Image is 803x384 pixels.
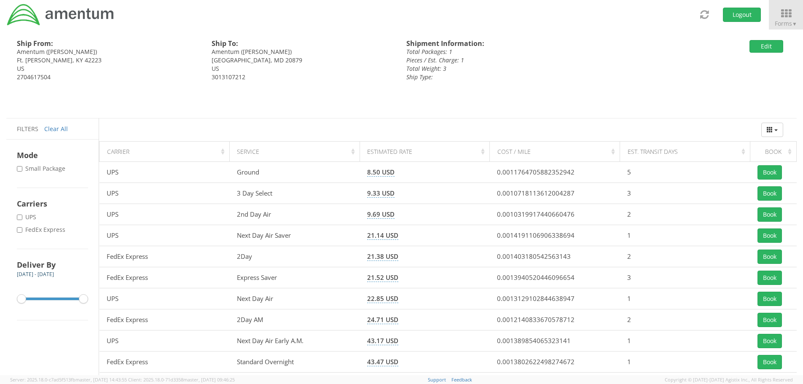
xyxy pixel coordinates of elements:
[212,40,394,48] h4: Ship To:
[367,168,395,177] span: 8.50 USD
[406,56,653,64] div: Pieces / Est. Charge: 1
[17,40,199,48] h4: Ship From:
[367,252,398,261] span: 21.38 USD
[212,56,394,64] div: [GEOGRAPHIC_DATA], MD 20879
[757,250,782,264] button: Book
[17,64,199,73] div: US
[761,123,783,137] button: Columns
[367,315,398,324] span: 24.71 USD
[44,125,68,133] a: Clear All
[107,148,227,156] div: Carrier
[17,164,67,173] label: Small Package
[17,48,199,56] div: Amentum ([PERSON_NAME])
[620,204,750,225] td: 2
[229,309,360,330] td: 2Day AM
[406,40,653,48] h4: Shipment Information:
[212,64,394,73] div: US
[17,199,88,209] h4: Carriers
[367,273,398,282] span: 21.52 USD
[229,225,360,246] td: Next Day Air Saver
[428,376,446,383] a: Support
[367,294,398,303] span: 22.85 USD
[490,225,620,246] td: 0.0014191106906338694
[406,73,653,81] div: Ship Type:
[451,376,472,383] a: Feedback
[99,352,230,373] td: FedEx Express
[757,355,782,369] button: Book
[99,225,230,246] td: UPS
[757,207,782,222] button: Book
[17,213,38,221] label: UPS
[17,215,22,220] input: UPS
[490,309,620,330] td: 0.0012140833670578712
[757,228,782,243] button: Book
[757,186,782,201] button: Book
[229,288,360,309] td: Next Day Air
[99,246,230,267] td: FedEx Express
[490,288,620,309] td: 0.0013129102844638947
[367,231,398,240] span: 21.14 USD
[17,125,38,133] span: Filters
[758,148,794,156] div: Book
[490,183,620,204] td: 0.0010718113612004287
[749,40,783,53] button: Edit
[620,288,750,309] td: 1
[406,48,653,56] div: Total Packages: 1
[99,309,230,330] td: FedEx Express
[229,352,360,373] td: Standard Overnight
[620,267,750,288] td: 3
[757,271,782,285] button: Book
[229,330,360,352] td: Next Day Air Early A.M.
[99,183,230,204] td: UPS
[17,73,199,81] div: 2704617504
[757,165,782,180] button: Book
[490,162,620,183] td: 0.0011764705882352942
[367,148,487,156] div: Estimated Rate
[490,204,620,225] td: 0.0010319917440660476
[17,271,54,278] span: [DATE] - [DATE]
[237,148,357,156] div: Service
[792,20,797,27] span: ▼
[490,246,620,267] td: 0.001403180542563143
[757,313,782,327] button: Book
[99,162,230,183] td: UPS
[212,48,394,56] div: Amentum ([PERSON_NAME])
[229,183,360,204] td: 3 Day Select
[99,330,230,352] td: UPS
[620,183,750,204] td: 3
[620,162,750,183] td: 5
[99,288,230,309] td: UPS
[17,166,22,172] input: Small Package
[367,210,395,219] span: 9.69 USD
[490,330,620,352] td: 0.001389854065323141
[367,357,398,366] span: 43.47 USD
[406,64,653,73] div: Total Weight: 3
[6,3,115,27] img: dyn-intl-logo-049831509241104b2a82.png
[17,56,199,64] div: Ft. [PERSON_NAME], KY 42223
[620,309,750,330] td: 2
[229,162,360,183] td: Ground
[17,227,22,233] input: FedEx Express
[665,376,793,383] span: Copyright © [DATE]-[DATE] Agistix Inc., All Rights Reserved
[620,330,750,352] td: 1
[17,150,88,160] h4: Mode
[757,292,782,306] button: Book
[620,352,750,373] td: 1
[229,267,360,288] td: Express Saver
[99,267,230,288] td: FedEx Express
[229,246,360,267] td: 2Day
[620,225,750,246] td: 1
[497,148,617,156] div: Cost / Mile
[723,8,761,22] button: Logout
[775,19,797,27] span: Forms
[757,334,782,348] button: Book
[367,336,398,345] span: 43.17 USD
[17,260,88,270] h4: Deliver By
[17,226,67,234] label: FedEx Express
[212,73,394,81] div: 3013107212
[99,204,230,225] td: UPS
[183,376,235,383] span: master, [DATE] 09:46:25
[75,376,127,383] span: master, [DATE] 14:43:55
[229,204,360,225] td: 2nd Day Air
